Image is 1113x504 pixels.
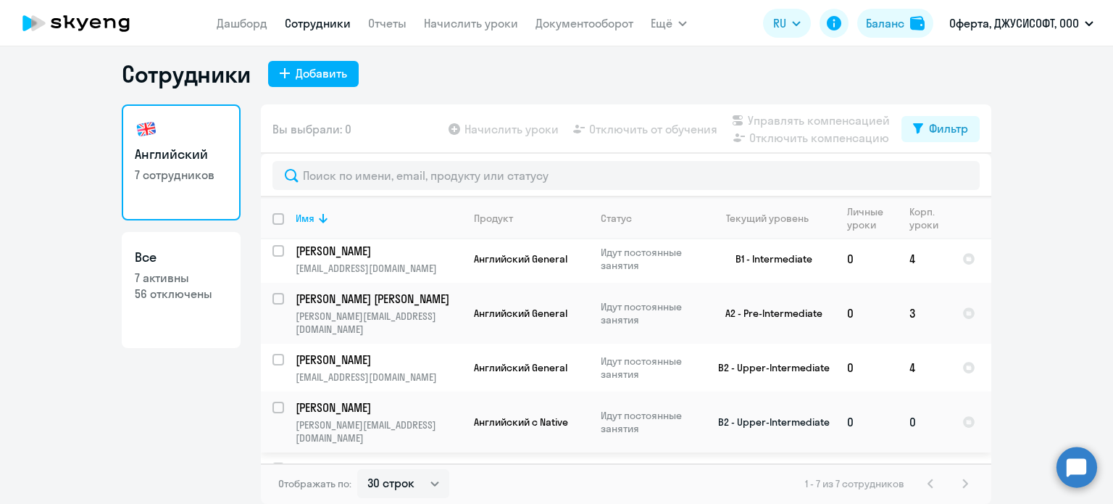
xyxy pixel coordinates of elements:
[898,235,951,283] td: 4
[898,453,951,500] td: 5
[601,300,700,326] p: Идут постоянные занятия
[296,400,462,416] a: [PERSON_NAME]
[909,205,941,231] div: Корп. уроки
[835,392,898,453] td: 0
[296,460,462,476] a: [PERSON_NAME]
[701,235,835,283] td: B1 - Intermediate
[296,291,459,307] p: [PERSON_NAME] [PERSON_NAME]
[296,352,462,368] a: [PERSON_NAME]
[474,252,567,265] span: Английский General
[368,16,407,30] a: Отчеты
[949,15,1079,32] p: Оферта, ДЖУСИСОФТ, ООО
[135,270,228,286] p: 7 активны
[272,120,351,138] span: Вы выбрали: 0
[601,212,632,225] div: Статус
[763,9,811,38] button: RU
[929,120,968,137] div: Фильтр
[296,352,459,368] p: [PERSON_NAME]
[910,16,925,30] img: balance
[296,400,459,416] p: [PERSON_NAME]
[474,307,567,320] span: Английский General
[424,16,518,30] a: Начислить уроки
[835,453,898,500] td: 0
[296,212,462,225] div: Имя
[217,16,267,30] a: Дашборд
[296,212,314,225] div: Имя
[898,344,951,392] td: 4
[805,477,904,490] span: 1 - 7 из 7 сотрудников
[296,262,462,275] p: [EMAIL_ADDRESS][DOMAIN_NAME]
[474,361,567,374] span: Английский General
[296,371,462,384] p: [EMAIL_ADDRESS][DOMAIN_NAME]
[651,15,672,32] span: Ещё
[601,212,700,225] div: Статус
[712,212,835,225] div: Текущий уровень
[135,286,228,302] p: 56 отключены
[268,61,359,87] button: Добавить
[901,116,980,142] button: Фильтр
[135,145,228,164] h3: Английский
[942,6,1101,41] button: Оферта, ДЖУСИСОФТ, ООО
[835,344,898,392] td: 0
[296,460,459,476] p: [PERSON_NAME]
[773,15,786,32] span: RU
[122,232,241,348] a: Все7 активны56 отключены
[898,392,951,453] td: 0
[835,283,898,344] td: 0
[847,205,897,231] div: Личные уроки
[272,161,980,190] input: Поиск по имени, email, продукту или статусу
[296,418,462,445] p: [PERSON_NAME][EMAIL_ADDRESS][DOMAIN_NAME]
[601,355,700,381] p: Идут постоянные занятия
[866,15,904,32] div: Баланс
[285,16,351,30] a: Сотрудники
[474,212,513,225] div: Продукт
[601,246,700,272] p: Идут постоянные занятия
[726,212,809,225] div: Текущий уровень
[898,283,951,344] td: 3
[122,104,241,220] a: Английский7 сотрудников
[535,16,633,30] a: Документооборот
[135,248,228,267] h3: Все
[701,392,835,453] td: B2 - Upper-Intermediate
[847,205,888,231] div: Личные уроки
[296,243,459,259] p: [PERSON_NAME]
[651,9,687,38] button: Ещё
[701,344,835,392] td: B2 - Upper-Intermediate
[296,310,462,336] p: [PERSON_NAME][EMAIL_ADDRESS][DOMAIN_NAME]
[474,212,588,225] div: Продукт
[135,117,158,141] img: english
[135,167,228,183] p: 7 сотрудников
[296,291,462,307] a: [PERSON_NAME] [PERSON_NAME]
[474,416,568,429] span: Английский с Native
[296,243,462,259] a: [PERSON_NAME]
[122,59,251,88] h1: Сотрудники
[909,205,950,231] div: Корп. уроки
[601,409,700,435] p: Идут постоянные занятия
[857,9,933,38] button: Балансbalance
[296,65,347,82] div: Добавить
[835,235,898,283] td: 0
[701,283,835,344] td: A2 - Pre-Intermediate
[278,477,351,490] span: Отображать по:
